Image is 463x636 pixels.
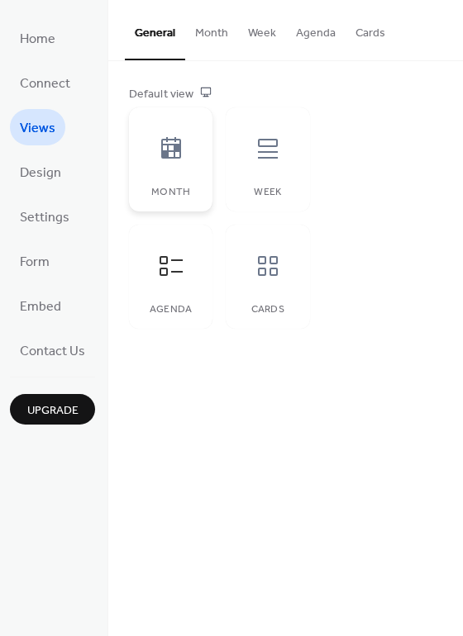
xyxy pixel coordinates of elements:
a: Embed [10,287,71,324]
span: Views [20,116,55,142]
span: Settings [20,205,69,231]
span: Contact Us [20,339,85,365]
a: Connect [10,64,80,101]
a: Views [10,109,65,145]
a: Contact Us [10,332,95,368]
span: Upgrade [27,402,79,420]
span: Connect [20,71,70,97]
span: Design [20,160,61,187]
div: Week [242,187,293,198]
a: Form [10,243,60,279]
span: Form [20,249,50,276]
div: Cards [242,304,293,316]
span: Embed [20,294,61,320]
div: Month [146,187,196,198]
a: Design [10,154,71,190]
div: Agenda [146,304,196,316]
a: Settings [10,198,79,235]
span: Home [20,26,55,53]
button: Upgrade [10,394,95,425]
div: Default view [129,86,439,103]
a: Home [10,20,65,56]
